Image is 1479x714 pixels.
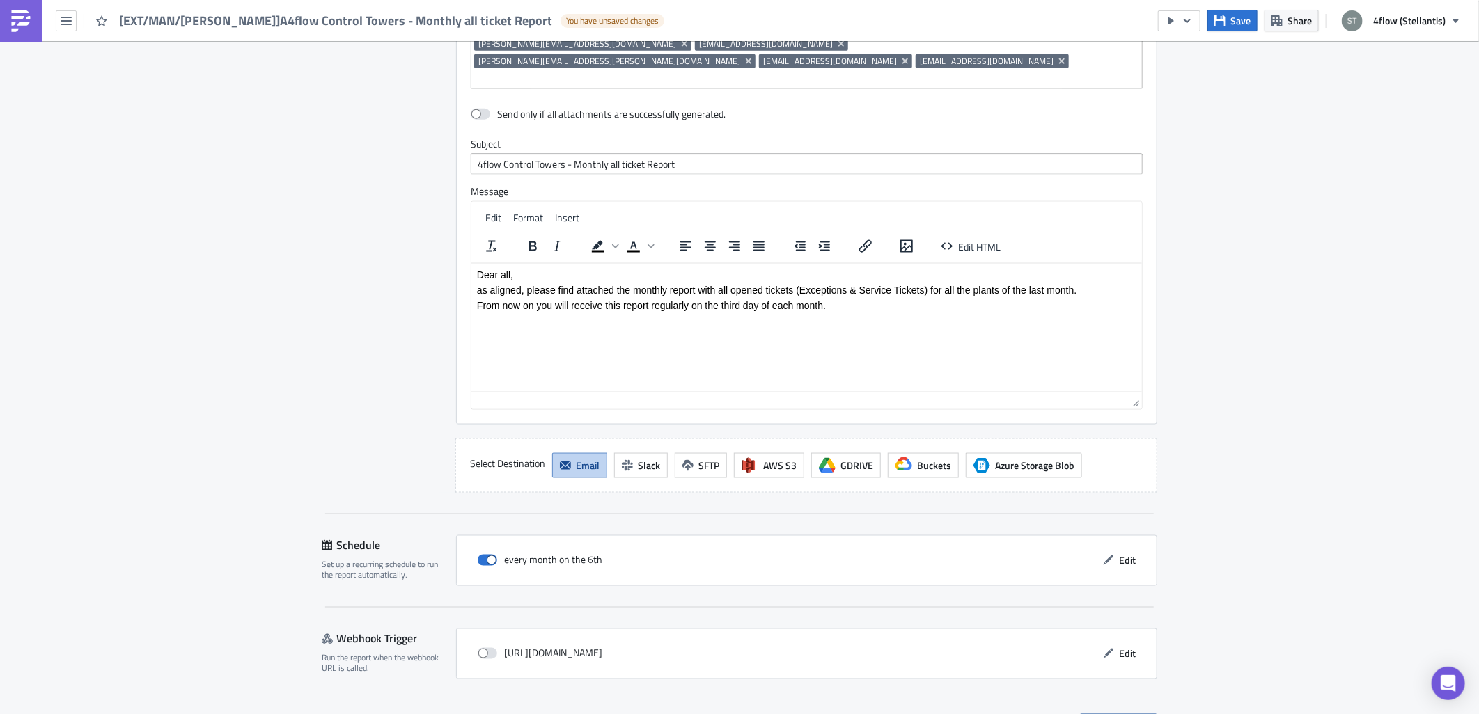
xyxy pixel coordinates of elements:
div: Webhook Trigger [322,628,456,649]
button: 4flow (Stellantis) [1333,6,1469,36]
button: Align right [723,237,746,256]
div: Schedule [322,535,456,556]
button: Align left [674,237,698,256]
div: Send only if all attachments are successfully generated. [497,108,726,120]
div: Text color [622,237,657,256]
label: Subject [471,138,1143,150]
span: Format [513,210,543,225]
span: Edit [1119,646,1136,661]
div: Run the report when the webhook URL is called. [322,653,447,674]
button: Share [1265,10,1319,31]
label: Select Destination [470,453,545,474]
span: Insert [555,210,579,225]
button: Remove Tag [836,37,848,51]
div: every month on the 6th [478,550,602,571]
button: SFTP [675,453,727,478]
button: Clear formatting [480,237,503,256]
img: Avatar [1340,9,1364,33]
button: Edit [1096,643,1143,665]
span: You have unsaved changes [566,15,659,26]
span: 4flow (Stellantis) [1373,13,1446,28]
label: Message [471,185,1143,198]
button: Edit [1096,550,1143,571]
button: Slack [614,453,668,478]
span: [EMAIL_ADDRESS][DOMAIN_NAME] [763,56,897,67]
button: Bold [521,237,545,256]
span: [EXT/MAN/[PERSON_NAME]]A4flow Control Towers - Monthly all ticket Report [119,13,554,29]
button: Insert/edit link [854,237,877,256]
div: Background color [586,237,621,256]
button: Azure Storage BlobAzure Storage Blob [966,453,1082,478]
span: [EMAIL_ADDRESS][DOMAIN_NAME] [920,56,1054,67]
div: Open Intercom Messenger [1432,667,1465,700]
span: Edit [485,210,501,225]
div: Set up a recurring schedule to run the report automatically. [322,560,447,581]
span: Edit [1119,553,1136,568]
button: Insert/edit image [895,237,918,256]
button: Increase indent [813,237,836,256]
button: Edit HTML [936,237,1006,256]
button: Email [552,453,607,478]
button: Remove Tag [1056,54,1069,68]
iframe: Rich Text Area [471,264,1142,392]
span: Azure Storage Blob [973,457,990,474]
span: Save [1230,13,1251,28]
span: Azure Storage Blob [995,458,1074,473]
button: Italic [545,237,569,256]
span: AWS S3 [763,458,797,473]
span: GDRIVE [840,458,873,473]
button: Buckets [888,453,959,478]
div: [URL][DOMAIN_NAME] [478,643,602,664]
span: Share [1288,13,1312,28]
button: Remove Tag [743,54,756,68]
button: Align center [698,237,722,256]
span: Slack [638,458,660,473]
button: Remove Tag [900,54,912,68]
button: Justify [747,237,771,256]
div: Resize [1127,392,1142,409]
span: [EMAIL_ADDRESS][DOMAIN_NAME] [699,38,833,49]
span: [PERSON_NAME][EMAIL_ADDRESS][PERSON_NAME][DOMAIN_NAME] [478,56,740,67]
button: Decrease indent [788,237,812,256]
span: Email [576,458,600,473]
button: Save [1207,10,1258,31]
span: SFTP [698,458,719,473]
span: [PERSON_NAME][EMAIL_ADDRESS][DOMAIN_NAME] [478,38,676,49]
img: PushMetrics [10,10,32,32]
button: Remove Tag [679,37,691,51]
button: AWS S3 [734,453,804,478]
button: GDRIVE [811,453,881,478]
span: Edit HTML [958,239,1001,253]
span: Buckets [917,458,951,473]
